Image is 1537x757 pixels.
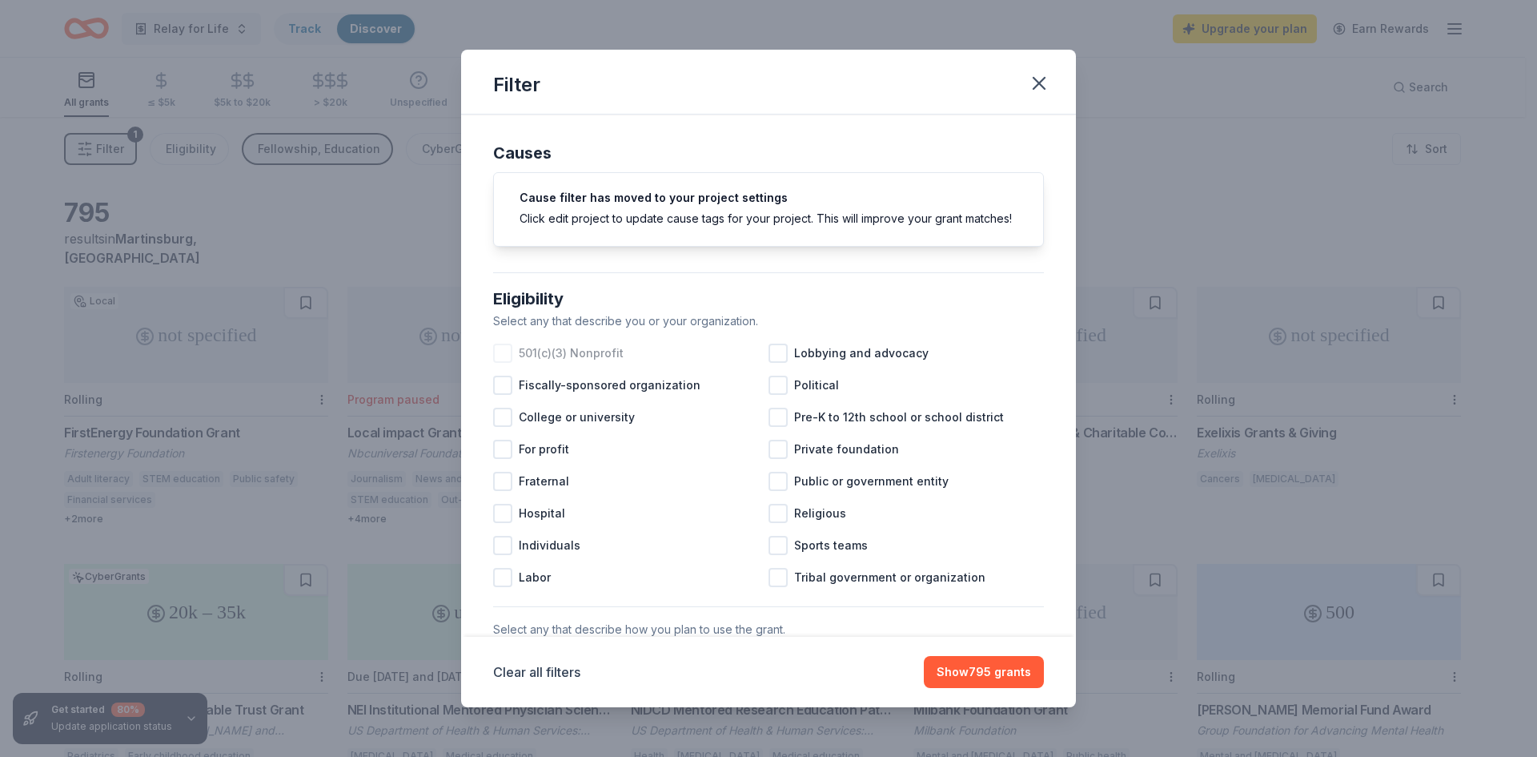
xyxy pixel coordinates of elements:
[493,620,1044,639] div: Select any that describe how you plan to use the grant.
[794,440,899,459] span: Private foundation
[519,376,700,395] span: Fiscally-sponsored organization
[520,192,1017,203] h5: Cause filter has moved to your project settings
[794,536,868,555] span: Sports teams
[519,344,624,363] span: 501(c)(3) Nonprofit
[794,344,929,363] span: Lobbying and advocacy
[519,440,569,459] span: For profit
[794,408,1004,427] span: Pre-K to 12th school or school district
[794,504,846,523] span: Religious
[924,656,1044,688] button: Show795 grants
[519,536,580,555] span: Individuals
[520,210,1017,227] div: Click edit project to update cause tags for your project. This will improve your grant matches!
[493,72,540,98] div: Filter
[794,472,949,491] span: Public or government entity
[519,472,569,491] span: Fraternal
[794,376,839,395] span: Political
[493,312,1044,331] div: Select any that describe you or your organization.
[493,140,1044,166] div: Causes
[493,286,1044,312] div: Eligibility
[519,504,565,523] span: Hospital
[519,408,635,427] span: College or university
[794,568,985,587] span: Tribal government or organization
[493,662,580,682] button: Clear all filters
[519,568,551,587] span: Labor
